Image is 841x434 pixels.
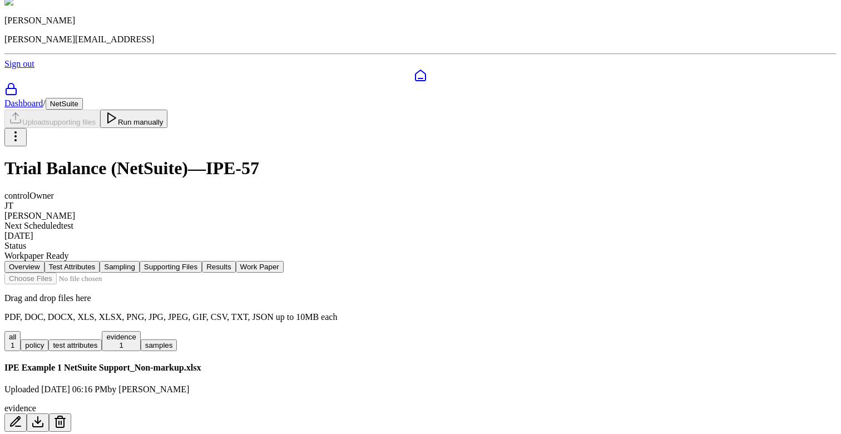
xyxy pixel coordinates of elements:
div: [DATE] [4,231,837,241]
p: [PERSON_NAME][EMAIL_ADDRESS] [4,34,837,45]
button: test attributes [48,339,102,351]
span: [PERSON_NAME] [4,211,75,220]
button: Run manually [100,110,168,128]
button: Delete File [49,413,71,432]
a: SOC [4,82,837,98]
button: Download File [27,413,49,432]
div: Workpaper Ready [4,251,837,261]
p: Uploaded [DATE] 06:16 PM by [PERSON_NAME] [4,384,837,394]
button: evidence 1 [102,331,140,351]
button: policy [21,339,48,351]
button: all 1 [4,331,21,351]
h1: Trial Balance (NetSuite) — IPE-57 [4,158,837,179]
nav: Tabs [4,261,837,273]
h4: IPE Example 1 NetSuite Support_Non-markup.xlsx [4,363,837,373]
div: evidence [4,403,837,413]
button: samples [141,339,177,351]
p: PDF, DOC, DOCX, XLS, XLSX, PNG, JPG, JPEG, GIF, CSV, TXT, JSON up to 10MB each [4,312,837,322]
button: Results [202,261,235,273]
div: control Owner [4,191,837,201]
button: Sampling [100,261,140,273]
button: Uploadsupporting files [4,110,100,128]
a: Dashboard [4,98,43,108]
p: [PERSON_NAME] [4,16,837,26]
button: NetSuite [46,98,83,110]
div: 1 [9,341,16,349]
button: Supporting Files [140,261,202,273]
button: Overview [4,261,44,273]
div: 1 [106,341,136,349]
div: Next Scheduled test [4,221,837,231]
span: JT [4,201,13,210]
button: Work Paper [236,261,284,273]
div: Status [4,241,837,251]
button: Add/Edit Description [4,413,27,432]
button: Test Attributes [44,261,100,273]
p: Drag and drop files here [4,293,837,303]
div: / [4,98,837,110]
a: Sign out [4,59,34,68]
a: Dashboard [4,69,837,82]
